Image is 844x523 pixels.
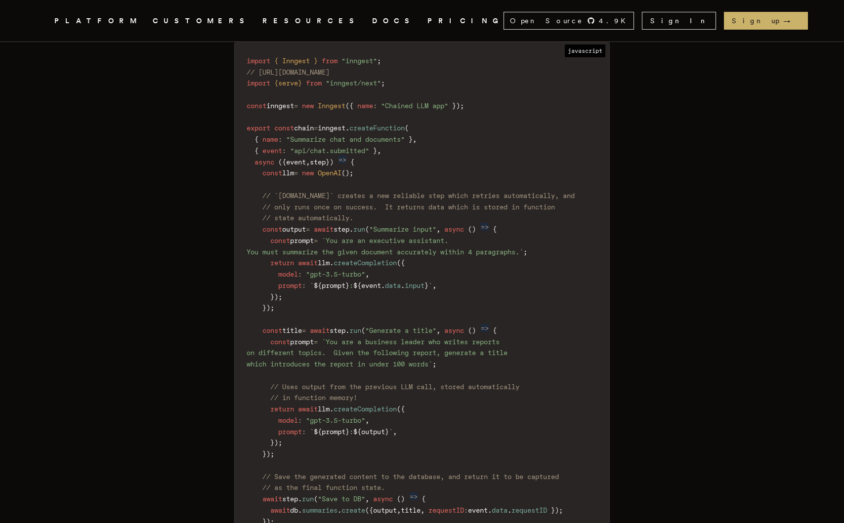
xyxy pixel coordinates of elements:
span: await [314,225,334,233]
span: ; [432,360,436,368]
span: which introduces the report in under 100 words [247,360,428,368]
span: { [401,405,405,413]
span: } [314,57,318,65]
span: ` [389,428,393,436]
span: } [262,450,266,458]
span: : [349,428,353,436]
span: ` [310,282,314,289]
span: "gpt-3.5-turbo" [306,416,365,424]
span: const [270,237,290,244]
span: event [286,158,306,166]
span: prompt [278,282,302,289]
span: ( [397,259,401,267]
span: const [262,326,282,334]
span: import [247,57,270,65]
span: You are a business leader who writes reports [326,338,500,346]
span: . [349,225,353,233]
span: ) [345,169,349,177]
span: = [314,237,318,244]
span: . [381,282,385,289]
span: { [254,147,258,155]
span: ` [428,360,432,368]
span: : [298,270,302,278]
span: async [254,158,274,166]
span: : [302,282,306,289]
span: { [274,57,278,65]
span: return [270,259,294,267]
span: ) [274,293,278,301]
span: ; [278,439,282,446]
span: "gpt-3.5-turbo" [306,270,365,278]
span: { [369,506,373,514]
span: data [492,506,507,514]
span: } [409,135,413,143]
span: from [322,57,338,65]
span: ; [381,79,385,87]
span: createCompletion [334,259,397,267]
span: await [270,506,290,514]
span: { [493,225,497,233]
span: ` [310,428,314,436]
span: => [481,324,489,332]
span: : [464,506,468,514]
span: ( [397,405,401,413]
span: { [274,79,278,87]
span: ( [341,169,345,177]
span: ( [468,225,472,233]
span: ( [365,506,369,514]
span: ) [456,102,460,110]
span: ) [266,450,270,458]
span: const [247,102,266,110]
span: prompt [322,428,345,436]
span: ( [314,495,318,503]
span: } [326,158,330,166]
span: // Save the generated content to the database, and return it to be captured [262,473,559,481]
span: prompt [278,428,302,436]
span: event [361,282,381,289]
span: step [310,158,326,166]
a: Sign up [724,12,808,30]
span: ( [468,326,472,334]
span: "Generate a title" [365,326,436,334]
span: = [306,225,310,233]
span: step [330,326,345,334]
span: , [393,428,397,436]
span: , [397,506,401,514]
span: javascript [565,44,605,57]
span: , [306,158,310,166]
span: PLATFORM [54,15,141,27]
a: DOCS [372,15,416,27]
span: ${ [314,428,322,436]
span: "Chained LLM app" [381,102,448,110]
span: Inngest [318,102,345,110]
span: output [373,506,397,514]
span: await [262,495,282,503]
span: ( [278,158,282,166]
span: data [385,282,401,289]
span: model [278,416,298,424]
span: await [298,405,318,413]
span: ; [349,169,353,177]
span: ) [330,158,334,166]
span: , [413,135,417,143]
span: const [262,225,282,233]
span: async [373,495,393,503]
span: db [290,506,298,514]
span: = [314,124,318,132]
span: . [298,506,302,514]
span: "Summarize input" [369,225,436,233]
span: ( [405,124,409,132]
span: ; [278,293,282,301]
span: await [298,259,318,267]
span: { [493,326,497,334]
span: { [254,135,258,143]
span: requestID [511,506,547,514]
span: OpenAI [318,169,341,177]
span: ) [472,326,476,334]
span: : [282,147,286,155]
span: , [432,282,436,289]
span: ; [460,102,464,110]
span: { [282,158,286,166]
span: ` [322,237,326,244]
span: . [298,495,302,503]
